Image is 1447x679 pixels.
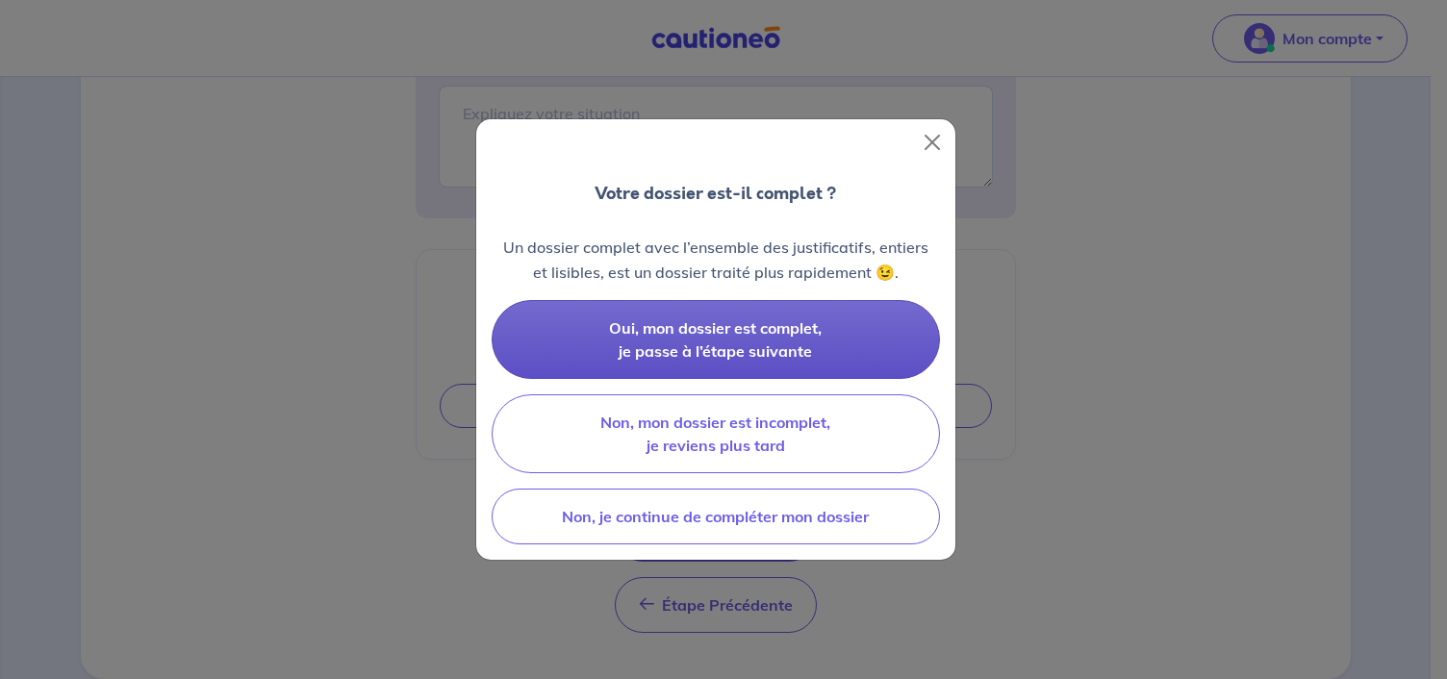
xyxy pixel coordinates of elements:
[600,413,830,455] span: Non, mon dossier est incomplet, je reviens plus tard
[917,127,948,158] button: Close
[562,507,869,526] span: Non, je continue de compléter mon dossier
[492,300,940,379] button: Oui, mon dossier est complet, je passe à l’étape suivante
[595,181,836,206] p: Votre dossier est-il complet ?
[492,394,940,473] button: Non, mon dossier est incomplet, je reviens plus tard
[492,489,940,544] button: Non, je continue de compléter mon dossier
[609,318,822,361] span: Oui, mon dossier est complet, je passe à l’étape suivante
[492,235,940,285] p: Un dossier complet avec l’ensemble des justificatifs, entiers et lisibles, est un dossier traité ...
